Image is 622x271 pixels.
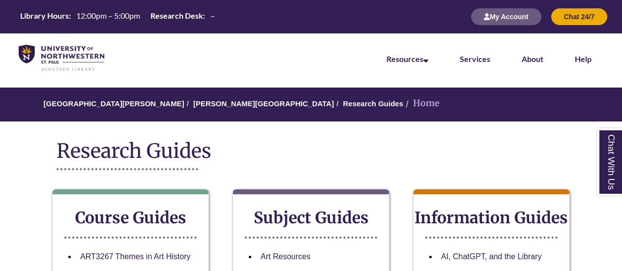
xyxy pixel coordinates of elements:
a: Hours Today [16,10,219,24]
a: AI, ChatGPT, and the Library [441,252,542,261]
a: Help [575,54,592,63]
span: 12:00pm – 5:00pm [76,11,140,20]
strong: Course Guides [75,208,186,228]
span: – [210,11,215,20]
th: Library Hours: [16,10,72,21]
table: Hours Today [16,10,219,23]
a: [PERSON_NAME][GEOGRAPHIC_DATA] [193,99,334,108]
li: Home [403,96,440,111]
a: Services [460,54,490,63]
button: My Account [471,8,541,25]
strong: Subject Guides [254,208,369,228]
a: Art Resources [261,252,310,261]
a: [GEOGRAPHIC_DATA][PERSON_NAME] [44,99,184,108]
th: Research Desk: [147,10,207,21]
img: UNWSP Library Logo [19,45,104,72]
button: Chat 24/7 [551,8,607,25]
a: My Account [471,12,541,21]
a: About [522,54,543,63]
a: Research Guides [343,99,403,108]
a: Resources [386,54,428,63]
strong: Information Guides [415,208,568,228]
span: Research Guides [57,139,211,163]
a: ART3267 Themes in Art History [80,252,190,261]
a: Chat 24/7 [551,12,607,21]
